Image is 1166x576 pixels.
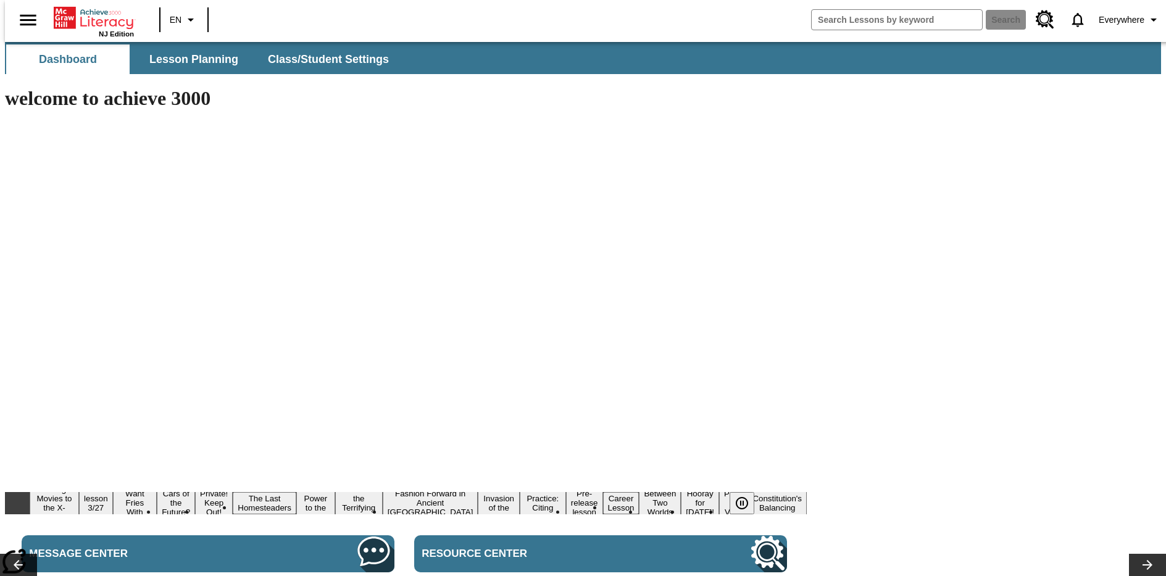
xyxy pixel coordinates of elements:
button: Lesson Planning [132,44,256,74]
div: Pause [730,492,767,514]
button: Language: EN, Select a language [164,9,204,31]
a: Resource Center, Will open in new tab [1028,3,1062,36]
a: Home [54,6,134,30]
a: Message Center [22,535,394,572]
button: Slide 14 Between Two Worlds [639,487,681,519]
button: Pause [730,492,754,514]
span: Resource Center [422,548,648,560]
a: Notifications [1062,4,1094,36]
button: Slide 7 Solar Power to the People [296,483,335,524]
button: Slide 1 Taking Movies to the X-Dimension [30,483,79,524]
button: Class/Student Settings [258,44,399,74]
button: Slide 17 The Constitution's Balancing Act [747,483,807,524]
span: NJ Edition [99,30,134,38]
button: Slide 8 Attack of the Terrifying Tomatoes [335,483,383,524]
button: Slide 2 Test lesson 3/27 en [79,483,113,524]
button: Slide 5 Private! Keep Out! [195,487,233,519]
span: Everywhere [1099,14,1144,27]
button: Slide 10 The Invasion of the Free CD [478,483,520,524]
div: Home [54,4,134,38]
span: Message Center [29,548,256,560]
div: SubNavbar [5,42,1161,74]
span: EN [170,14,181,27]
input: search field [812,10,982,30]
h1: welcome to achieve 3000 [5,87,807,110]
button: Lesson carousel, Next [1129,554,1166,576]
button: Slide 4 Cars of the Future? [157,487,195,519]
a: Resource Center, Will open in new tab [414,535,787,572]
button: Dashboard [6,44,130,74]
button: Slide 12 Pre-release lesson [566,487,603,519]
button: Slide 13 Career Lesson [603,492,639,514]
button: Slide 15 Hooray for Constitution Day! [681,487,719,519]
button: Slide 16 Point of View [719,487,747,519]
button: Slide 9 Fashion Forward in Ancient Rome [383,487,478,519]
button: Slide 6 The Last Homesteaders [233,492,296,514]
button: Slide 11 Mixed Practice: Citing Evidence [520,483,566,524]
button: Profile/Settings [1094,9,1166,31]
button: Open side menu [10,2,46,38]
div: SubNavbar [5,44,400,74]
button: Slide 3 Do You Want Fries With That? [113,478,157,528]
